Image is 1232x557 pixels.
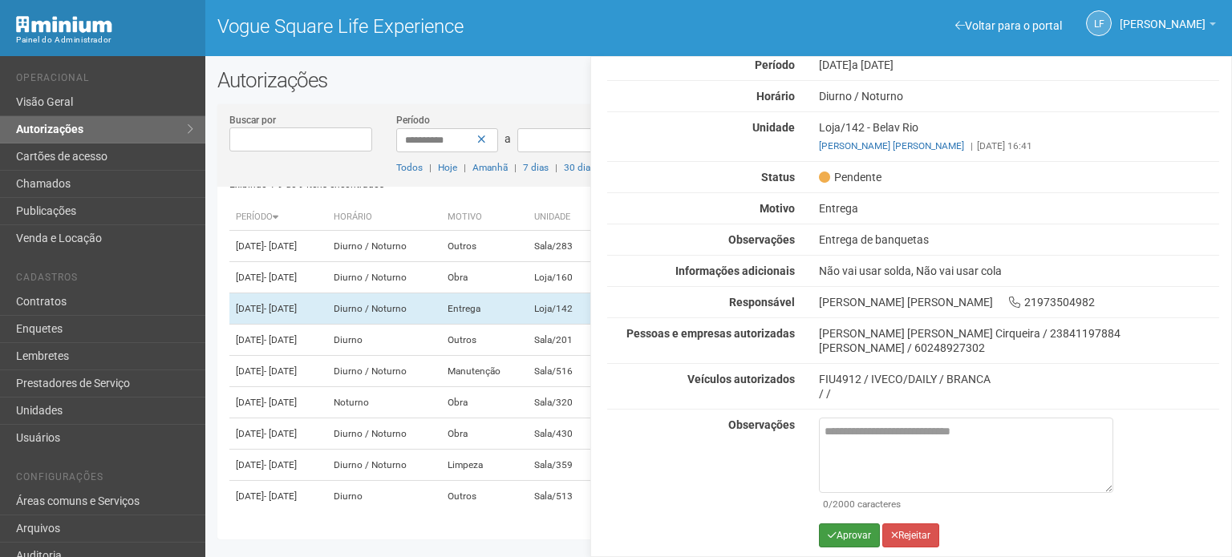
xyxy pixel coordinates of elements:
[687,373,795,385] strong: Veículos autorizados
[264,490,297,502] span: - [DATE]
[229,356,327,387] td: [DATE]
[327,387,441,418] td: Noturno
[264,334,297,345] span: - [DATE]
[807,232,1231,247] div: Entrega de banquetas
[229,231,327,262] td: [DATE]
[396,113,430,127] label: Período
[1120,20,1216,33] a: [PERSON_NAME]
[807,58,1231,72] div: [DATE]
[807,201,1231,216] div: Entrega
[217,16,707,37] h1: Vogue Square Life Experience
[229,387,327,418] td: [DATE]
[528,450,596,481] td: Sala/359
[882,523,939,547] button: Rejeitar
[441,481,529,512] td: Outros
[756,90,795,103] strong: Horário
[564,162,595,173] a: 30 dias
[327,481,441,512] td: Diurno
[1086,10,1112,36] a: LF
[819,372,1219,386] div: FIU4912 / IVECO/DAILY / BRANCA
[819,139,1219,153] div: [DATE] 16:41
[807,264,1231,278] div: Não vai usar solda, Não vai usar cola
[16,33,193,47] div: Painel do Administrador
[528,262,596,293] td: Loja/160
[955,19,1062,32] a: Voltar para o portal
[755,59,795,71] strong: Período
[761,171,795,184] strong: Status
[807,89,1231,103] div: Diurno / Noturno
[441,325,529,356] td: Outros
[807,120,1231,153] div: Loja/142 - Belav Rio
[528,418,596,450] td: Sala/430
[429,162,432,173] span: |
[528,293,596,325] td: Loja/142
[523,162,549,173] a: 7 dias
[528,356,596,387] td: Sala/516
[505,132,511,145] span: a
[823,498,829,510] span: 0
[555,162,557,173] span: |
[441,204,529,231] th: Motivo
[229,418,327,450] td: [DATE]
[528,481,596,512] td: Sala/513
[852,59,894,71] span: a [DATE]
[16,16,112,33] img: Minium
[327,293,441,325] td: Diurno / Noturno
[528,325,596,356] td: Sala/201
[438,162,457,173] a: Hoje
[760,202,795,215] strong: Motivo
[217,68,1220,92] h2: Autorizações
[819,523,880,547] button: Aprovar
[441,262,529,293] td: Obra
[264,240,297,252] span: - [DATE]
[729,296,795,309] strong: Responsável
[441,356,529,387] td: Manutenção
[819,341,1219,355] div: [PERSON_NAME] / 60248927302
[441,450,529,481] td: Limpeza
[16,272,193,289] li: Cadastros
[528,231,596,262] td: Sala/283
[752,121,795,134] strong: Unidade
[229,293,327,325] td: [DATE]
[264,272,297,283] span: - [DATE]
[264,365,297,377] span: - [DATE]
[728,418,795,431] strong: Observações
[264,397,297,408] span: - [DATE]
[229,325,327,356] td: [DATE]
[229,113,276,127] label: Buscar por
[1120,2,1206,30] span: Letícia Florim
[327,204,441,231] th: Horário
[264,459,297,470] span: - [DATE]
[264,303,297,314] span: - [DATE]
[626,327,795,340] strong: Pessoas e empresas autorizadas
[441,418,529,450] td: Obra
[229,481,327,512] td: [DATE]
[823,497,1109,511] div: /2000 caracteres
[327,325,441,356] td: Diurno
[16,471,193,488] li: Configurações
[396,162,423,173] a: Todos
[464,162,466,173] span: |
[819,326,1219,341] div: [PERSON_NAME] [PERSON_NAME] Cirqueira / 23841197884
[229,450,327,481] td: [DATE]
[728,233,795,246] strong: Observações
[441,293,529,325] td: Entrega
[327,418,441,450] td: Diurno / Noturno
[819,386,1219,401] div: / /
[327,262,441,293] td: Diurno / Noturno
[514,162,517,173] span: |
[528,204,596,231] th: Unidade
[229,204,327,231] th: Período
[441,387,529,418] td: Obra
[327,356,441,387] td: Diurno / Noturno
[441,231,529,262] td: Outros
[16,72,193,89] li: Operacional
[675,264,795,277] strong: Informações adicionais
[327,231,441,262] td: Diurno / Noturno
[807,295,1231,309] div: [PERSON_NAME] [PERSON_NAME] 21973504982
[971,140,973,151] span: |
[819,140,964,151] a: [PERSON_NAME] [PERSON_NAME]
[229,262,327,293] td: [DATE]
[472,162,508,173] a: Amanhã
[264,428,297,439] span: - [DATE]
